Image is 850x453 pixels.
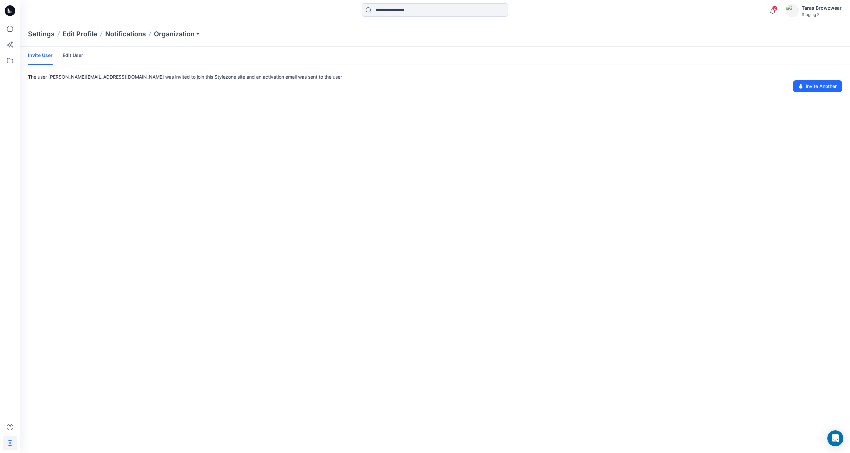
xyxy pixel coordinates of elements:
[28,47,53,65] a: Invite User
[786,4,842,17] button: Taras BrowzwearStaging 2
[786,4,799,17] img: eyJhbGciOiJIUzI1NiIsImtpZCI6IjAiLCJzbHQiOiJzZXMiLCJ0eXAiOiJKV1QifQ.eyJkYXRhIjp7InR5cGUiOiJzdG9yYW...
[827,430,843,446] div: Open Intercom Messenger
[802,12,842,17] div: Staging 2
[772,6,777,11] span: 2
[63,29,97,39] a: Edit Profile
[28,29,55,39] p: Settings
[802,4,842,12] div: Taras Browzwear
[793,80,842,92] button: Invite Another
[105,29,146,39] a: Notifications
[154,29,201,39] button: Organization
[63,47,83,64] a: Edit User
[28,73,842,80] p: The user [PERSON_NAME][EMAIL_ADDRESS][DOMAIN_NAME] was invited to join this Stylezone site and an...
